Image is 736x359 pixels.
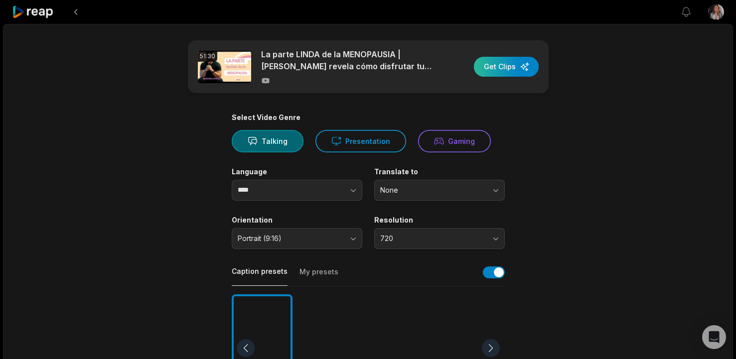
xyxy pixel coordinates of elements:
span: 720 [380,234,485,243]
button: Talking [232,130,303,152]
label: Translate to [374,167,505,176]
div: Select Video Genre [232,113,505,122]
span: Portrait (9:16) [238,234,342,243]
label: Resolution [374,216,505,225]
p: La parte LINDA de la MENOPAUSIA | [PERSON_NAME] revela cómo disfrutar tu sexualidad [261,48,433,72]
button: Gaming [418,130,491,152]
button: Caption presets [232,266,288,286]
span: None [380,186,485,195]
button: None [374,180,505,201]
button: Get Clips [474,57,539,77]
label: Orientation [232,216,362,225]
button: 720 [374,228,505,249]
button: My presets [299,267,338,286]
button: Presentation [315,130,406,152]
div: Open Intercom Messenger [702,325,726,349]
button: Portrait (9:16) [232,228,362,249]
div: 51:30 [198,51,217,62]
label: Language [232,167,362,176]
